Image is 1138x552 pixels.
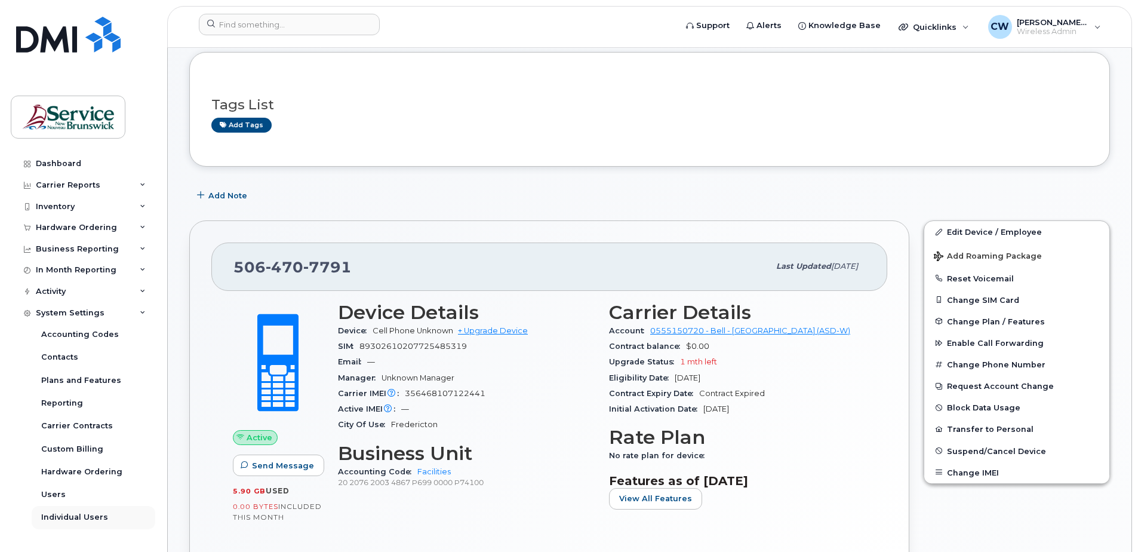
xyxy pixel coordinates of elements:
button: Request Account Change [924,375,1109,397]
button: View All Features [609,488,702,510]
span: [PERSON_NAME] (ASD-W) [1017,17,1088,27]
span: Account [609,326,650,335]
span: — [367,357,375,366]
span: No rate plan for device [609,451,711,460]
a: Facilities [417,467,451,476]
span: — [401,404,409,413]
a: Add tags [211,118,272,133]
input: Find something... [199,14,380,35]
button: Change Phone Number [924,354,1109,375]
span: Knowledge Base [808,20,881,32]
span: Eligibility Date [609,373,675,382]
button: Block Data Usage [924,397,1109,418]
a: Knowledge Base [790,14,889,38]
span: 356468107122441 [405,389,485,398]
a: Support [678,14,738,38]
span: Send Message [252,460,314,471]
span: Contract balance [609,342,686,351]
h3: Business Unit [338,443,595,464]
span: included this month [233,502,322,522]
span: Contract Expired [699,389,765,398]
a: + Upgrade Device [458,326,528,335]
span: 5.90 GB [233,487,266,495]
h3: Carrier Details [609,302,866,323]
button: Change Plan / Features [924,311,1109,332]
span: Active [247,432,272,443]
span: CW [991,20,1009,34]
span: Carrier IMEI [338,389,405,398]
button: Change SIM Card [924,289,1109,311]
span: SIM [338,342,359,351]
span: Suspend/Cancel Device [947,446,1046,455]
button: Transfer to Personal [924,418,1109,440]
span: Accounting Code [338,467,417,476]
button: Add Note [189,185,257,206]
p: 20 2076 2003 4867 P699 0000 P74100 [338,477,595,487]
span: [DATE] [831,262,858,271]
h3: Device Details [338,302,595,323]
span: Contract Expiry Date [609,389,699,398]
span: [DATE] [703,404,729,413]
a: Edit Device / Employee [924,221,1109,243]
span: Support [696,20,730,32]
span: Last updated [776,262,831,271]
span: Fredericton [391,420,438,429]
h3: Rate Plan [609,427,866,448]
span: Add Note [208,190,247,201]
span: Alerts [756,20,782,32]
span: Quicklinks [913,22,956,32]
span: 506 [233,258,352,276]
button: Change IMEI [924,462,1109,483]
button: Suspend/Cancel Device [924,440,1109,462]
span: $0.00 [686,342,709,351]
div: Quicklinks [890,15,977,39]
span: Enable Call Forwarding [947,339,1044,348]
span: Initial Activation Date [609,404,703,413]
span: Unknown Manager [382,373,454,382]
span: [DATE] [675,373,700,382]
span: Manager [338,373,382,382]
span: Cell Phone Unknown [373,326,453,335]
span: 7791 [303,258,352,276]
span: Add Roaming Package [934,252,1042,263]
span: View All Features [619,493,692,504]
span: Change Plan / Features [947,317,1045,326]
button: Reset Voicemail [924,268,1109,289]
span: 89302610207725485319 [359,342,467,351]
button: Add Roaming Package [924,243,1109,268]
button: Enable Call Forwarding [924,332,1109,354]
span: 470 [266,258,303,276]
span: used [266,486,290,495]
span: Email [338,357,367,366]
span: 1 mth left [680,357,717,366]
span: 0.00 Bytes [233,502,278,511]
a: Alerts [738,14,790,38]
span: City Of Use [338,420,391,429]
span: Device [338,326,373,335]
div: Coughlin, Wendy (ASD-W) [980,15,1109,39]
span: Upgrade Status [609,357,680,366]
h3: Features as of [DATE] [609,474,866,488]
button: Send Message [233,455,324,476]
a: 0555150720 - Bell - [GEOGRAPHIC_DATA] (ASD-W) [650,326,850,335]
h3: Tags List [211,97,1088,112]
span: Wireless Admin [1017,27,1088,36]
span: Active IMEI [338,404,401,413]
